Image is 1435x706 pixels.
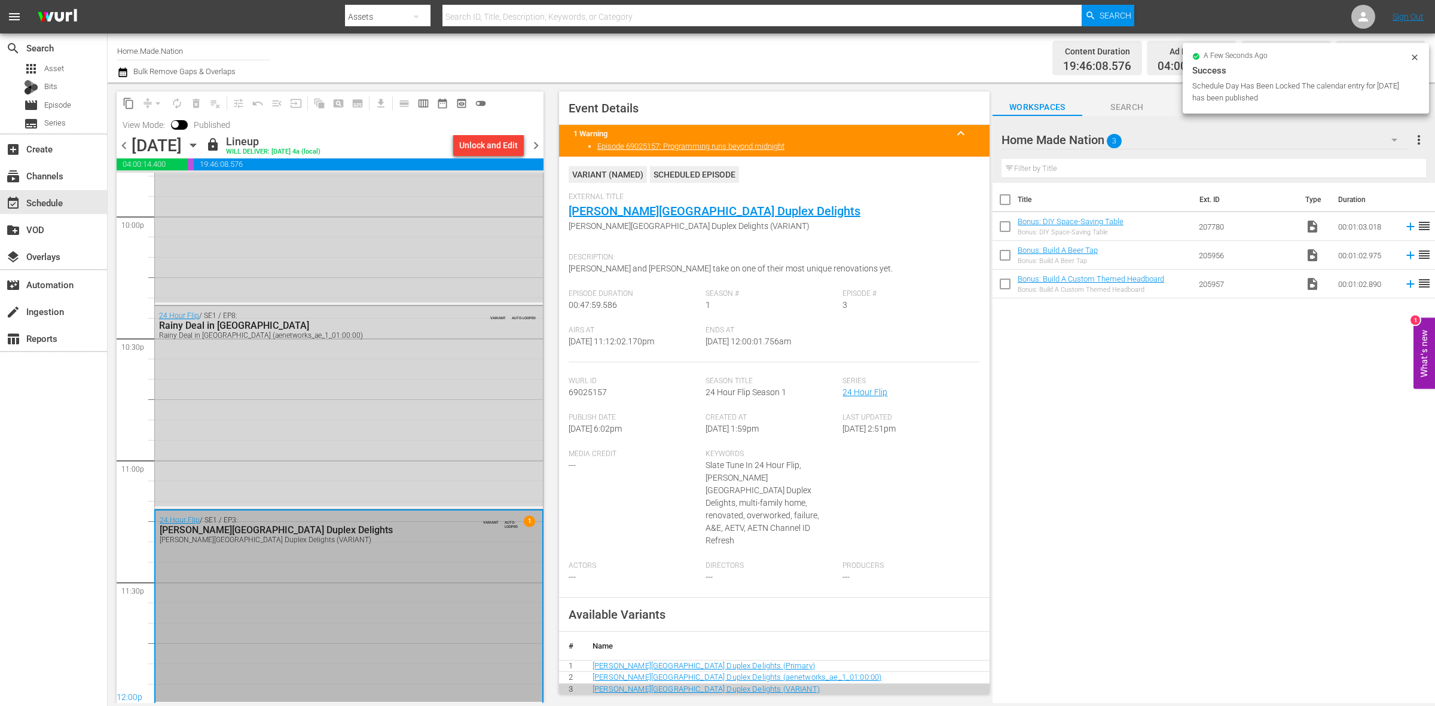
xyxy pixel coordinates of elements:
span: Week Calendar View [414,94,433,113]
span: 1 [706,300,710,310]
span: Create Series Block [348,94,367,113]
span: menu [7,10,22,24]
span: Bits [44,81,57,93]
span: --- [842,572,850,582]
a: Bonus: DIY Space-Saving Table [1018,217,1123,226]
span: Search [1082,100,1172,115]
span: Search [1100,5,1131,26]
a: 24 Hour Flip [160,516,200,524]
span: AUTO-LOOPED [505,515,518,528]
span: calendar_view_week_outlined [417,97,429,109]
span: [DATE] 2:51pm [842,424,896,433]
span: Episode # [842,289,973,299]
span: Episode Duration [569,289,700,299]
div: [DATE] [132,136,182,155]
td: 00:01:02.890 [1333,270,1399,298]
span: Reports [6,332,20,346]
span: Ingestion [6,305,20,319]
span: Series [842,377,973,386]
div: Content Duration [1063,43,1131,60]
span: Season Title [706,377,836,386]
span: [DATE] 12:00:01.756am [706,337,791,346]
div: Bonus: DIY Space-Saving Table [1018,228,1123,236]
div: Rainy Deal in [GEOGRAPHIC_DATA] (aenetworks_ae_1_01:00:00) [159,331,477,340]
span: [DATE] 1:59pm [706,424,759,433]
td: 2 [559,672,583,684]
span: more_vert [1412,133,1426,147]
button: more_vert [1412,126,1426,154]
span: [PERSON_NAME] and [PERSON_NAME] take on one of their most unique renovations yet. [569,264,893,273]
span: Remove Gaps & Overlaps [138,94,167,113]
th: Duration [1331,183,1403,216]
span: Published [188,120,236,130]
span: Toggle to switch from Published to Draft view. [171,120,179,129]
a: 24 Hour Flip [159,311,199,320]
td: 1 [559,660,583,672]
div: Bits [24,80,38,94]
span: Series [24,117,38,131]
span: Actors [569,561,700,571]
span: AUTO-LOOPED [512,310,536,320]
span: 04:00:14.400 [117,158,188,170]
span: Month Calendar View [433,94,452,113]
span: content_copy [123,97,135,109]
button: Unlock and Edit [453,135,524,156]
span: 69025157 [569,387,607,397]
span: 24 hours Lineup View is OFF [471,94,490,113]
span: Created At [706,413,836,423]
span: 3 [842,300,847,310]
span: Publish Date [569,413,700,423]
span: 24 Hour Flip Season 1 [706,387,786,397]
span: Slate Tune In 24 Hour Flip, [PERSON_NAME][GEOGRAPHIC_DATA] Duplex Delights, multi-family home, re... [706,460,819,545]
span: Ends At [706,326,836,335]
span: VARIANT [483,515,499,524]
span: 00:47:59.586 [569,300,617,310]
span: keyboard_arrow_up [954,126,968,140]
span: Last Updated [842,413,973,423]
button: Search [1082,5,1134,26]
span: Description: [569,253,974,262]
div: Rainy Deal in [GEOGRAPHIC_DATA] [159,320,477,331]
span: Search [6,41,20,56]
span: --- [569,460,576,470]
span: Day Calendar View [390,91,414,115]
a: Bonus: Build A Beer Tap [1018,246,1098,255]
div: WILL DELIVER: [DATE] 4a (local) [226,148,320,156]
span: reorder [1417,247,1431,262]
span: Wurl Id [569,377,700,386]
span: Fill episodes with ad slates [267,94,286,113]
a: Sign Out [1393,12,1424,22]
span: toggle_off [475,97,487,109]
span: Automation [6,278,20,292]
span: --- [706,572,713,582]
span: reorder [1417,276,1431,291]
span: Create Search Block [329,94,348,113]
th: Title [1018,183,1193,216]
div: Ad Duration [1158,43,1226,60]
title: 1 Warning [573,129,947,138]
div: VARIANT ( NAMED ) [569,166,647,183]
div: Schedule Day Has Been Locked The calendar entry for [DATE] has been published [1192,80,1407,104]
span: reorder [1417,219,1431,233]
td: 205956 [1194,241,1300,270]
span: 04:00:14.400 [1158,60,1226,74]
img: ans4CAIJ8jUAAAAAAAAAAAAAAAAAAAAAAAAgQb4GAAAAAAAAAAAAAAAAAAAAAAAAJMjXAAAAAAAAAAAAAAAAAAAAAAAAgAT5G... [29,3,86,31]
span: Series [44,117,66,129]
span: Select an event to delete [187,94,206,113]
span: 19:46:08.576 [194,158,544,170]
span: date_range_outlined [436,97,448,109]
span: Season # [706,289,836,299]
div: [PERSON_NAME][GEOGRAPHIC_DATA] Duplex Delights [160,524,474,536]
svg: Add to Schedule [1404,277,1417,291]
span: Overlays [6,250,20,264]
div: [PERSON_NAME][GEOGRAPHIC_DATA] Duplex Delights (VARIANT) [160,536,474,544]
span: Create [6,142,20,157]
span: a few seconds ago [1204,51,1268,61]
span: Update Metadata from Key Asset [286,94,306,113]
span: Schedule [6,196,20,210]
a: Bonus: Build A Custom Themed Headboard [1018,274,1164,283]
td: 00:01:02.975 [1333,241,1399,270]
a: 24 Hour Flip [842,387,887,397]
svg: Add to Schedule [1404,249,1417,262]
span: Keywords [706,450,836,459]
